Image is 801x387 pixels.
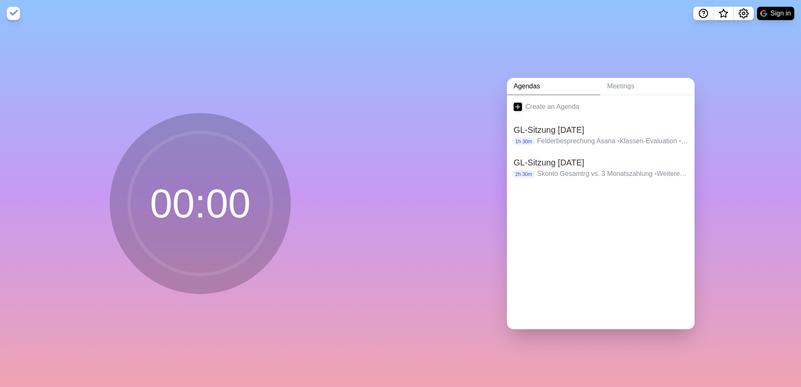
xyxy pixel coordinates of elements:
[512,170,535,178] p: 2h 30m
[760,10,767,17] img: google logo
[600,78,695,95] a: Meetings
[713,7,734,20] button: What’s new
[512,138,535,145] p: 1h 30m
[537,136,688,146] p: Felderbesprechung Asana Klassen-Evaluation Weiteres Vorgehen E-Bill Preis-History Stehmeeting WLA...
[514,124,688,136] h2: GL-Sitzung [DATE]
[514,156,688,169] h2: GL-Sitzung [DATE]
[537,169,688,179] p: Skonto Gesamtrg vs. 3 Monatszahlung Weiteres Vorgehen Campus Einführung TOM Ideen/Verbesserungen ...
[693,7,713,20] button: Help
[757,7,794,20] button: Sign in
[7,7,20,20] img: timeblocks logo
[617,137,620,144] span: •
[507,95,695,119] a: Create an Agenda
[679,137,688,144] span: •
[734,7,754,20] button: Settings
[654,170,657,177] span: •
[507,78,600,95] a: Agendas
